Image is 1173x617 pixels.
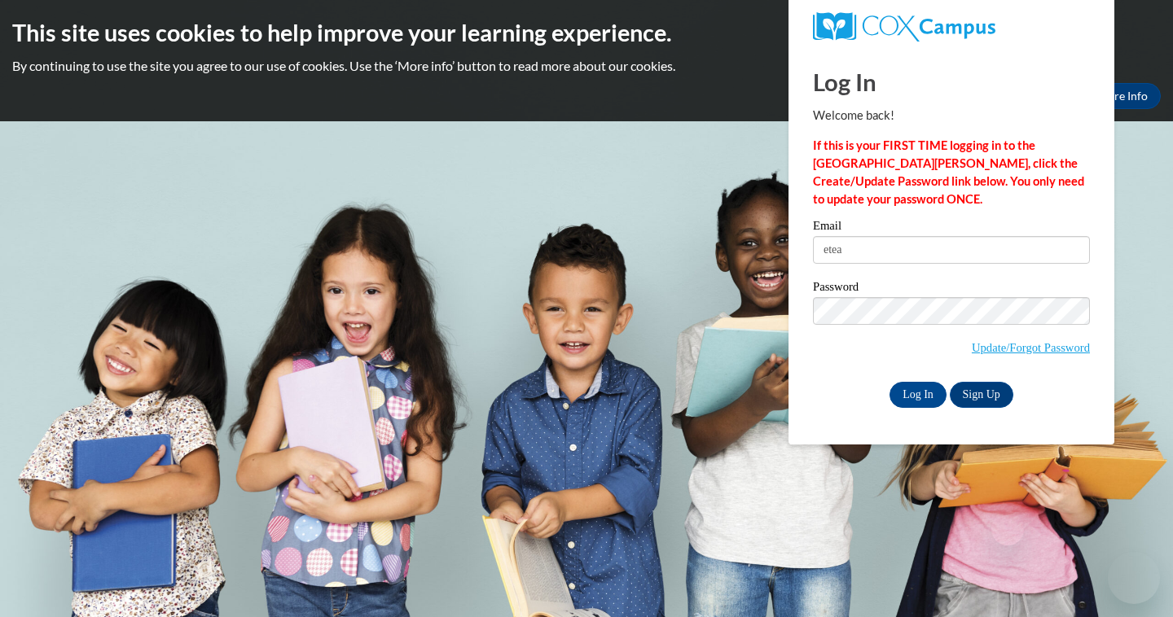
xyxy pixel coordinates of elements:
a: COX Campus [813,12,1090,42]
label: Email [813,220,1090,236]
a: More Info [1084,83,1161,109]
h1: Log In [813,65,1090,98]
label: Password [813,281,1090,297]
iframe: Close message [991,513,1024,545]
input: Log In [890,382,947,408]
img: COX Campus [813,12,995,42]
iframe: Button to launch messaging window [1108,552,1160,604]
a: Sign Up [950,382,1013,408]
a: Update/Forgot Password [972,341,1090,354]
p: By continuing to use the site you agree to our use of cookies. Use the ‘More info’ button to read... [12,57,1161,75]
h2: This site uses cookies to help improve your learning experience. [12,16,1161,49]
strong: If this is your FIRST TIME logging in to the [GEOGRAPHIC_DATA][PERSON_NAME], click the Create/Upd... [813,138,1084,206]
p: Welcome back! [813,107,1090,125]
